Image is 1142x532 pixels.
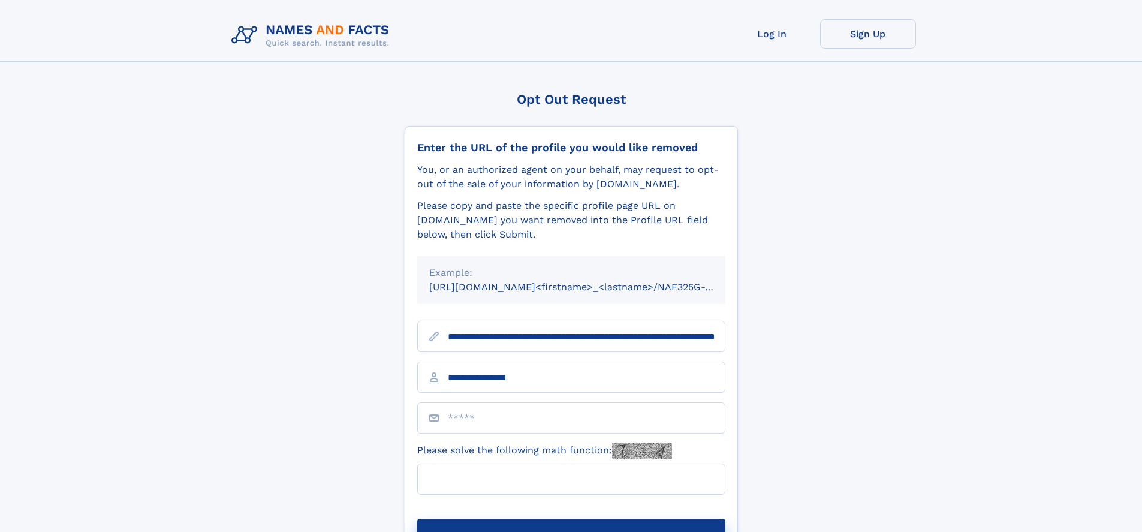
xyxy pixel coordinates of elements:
div: You, or an authorized agent on your behalf, may request to opt-out of the sale of your informatio... [417,163,725,191]
label: Please solve the following math function: [417,443,672,459]
div: Please copy and paste the specific profile page URL on [DOMAIN_NAME] you want removed into the Pr... [417,199,725,242]
div: Example: [429,266,713,280]
img: Logo Names and Facts [227,19,399,52]
a: Log In [724,19,820,49]
a: Sign Up [820,19,916,49]
small: [URL][DOMAIN_NAME]<firstname>_<lastname>/NAF325G-xxxxxxxx [429,281,748,293]
div: Enter the URL of the profile you would like removed [417,141,725,154]
div: Opt Out Request [405,92,738,107]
